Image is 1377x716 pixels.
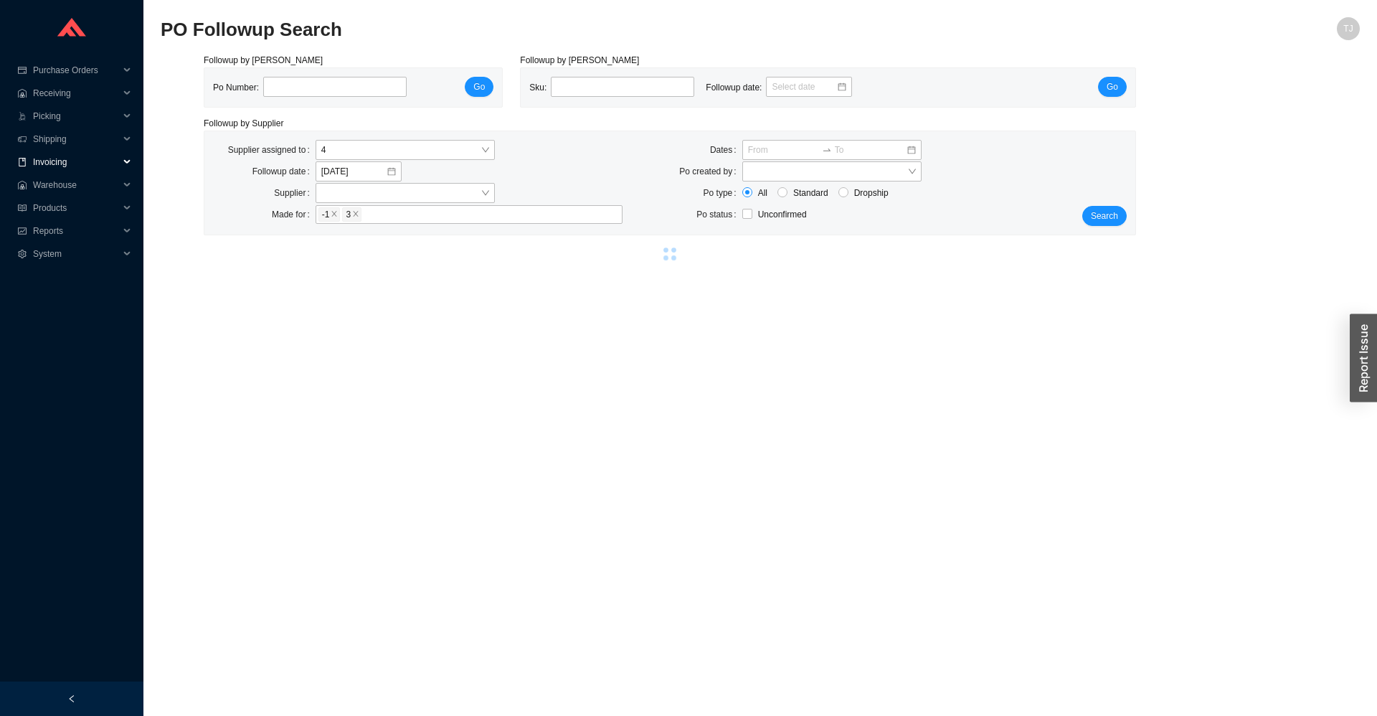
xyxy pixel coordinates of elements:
[321,164,386,179] input: 9/18/2025
[33,82,119,105] span: Receiving
[318,207,341,222] span: -1
[352,210,359,219] span: close
[204,118,283,128] span: Followup by Supplier
[33,220,119,242] span: Reports
[17,227,27,235] span: fund
[67,694,76,703] span: left
[704,183,742,203] label: Po type:
[822,145,832,155] span: to
[161,17,1060,42] h2: PO Followup Search
[473,80,485,94] span: Go
[752,186,773,200] span: All
[342,207,361,222] span: 3
[252,161,316,182] label: Followup date:
[33,59,119,82] span: Purchase Orders
[33,151,119,174] span: Invoicing
[1082,206,1127,226] button: Search
[17,158,27,166] span: book
[33,128,119,151] span: Shipping
[331,210,338,219] span: close
[272,204,316,225] label: Made for:
[33,105,119,128] span: Picking
[710,140,742,160] label: Dates:
[213,77,418,98] div: Po Number:
[322,208,330,221] span: -1
[772,80,836,94] input: Select date
[848,186,894,200] span: Dropship
[321,141,489,159] span: 4
[465,77,493,97] button: Go
[228,140,316,160] label: Supplier assigned to
[822,145,832,155] span: swap-right
[679,161,742,182] label: Po created by:
[758,209,807,220] span: Unconfirmed
[33,242,119,265] span: System
[33,197,119,220] span: Products
[17,204,27,212] span: read
[529,77,863,98] div: Sku: Followup date:
[1098,77,1127,97] button: Go
[520,55,639,65] span: Followup by [PERSON_NAME]
[274,183,315,203] label: Supplier:
[1091,209,1118,223] span: Search
[204,55,323,65] span: Followup by [PERSON_NAME]
[346,208,351,221] span: 3
[787,186,834,200] span: Standard
[17,250,27,258] span: setting
[1107,80,1118,94] span: Go
[33,174,119,197] span: Warehouse
[748,143,819,157] input: From
[696,204,742,225] label: Po status:
[835,143,906,157] input: To
[17,66,27,75] span: credit-card
[1343,17,1353,40] span: TJ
